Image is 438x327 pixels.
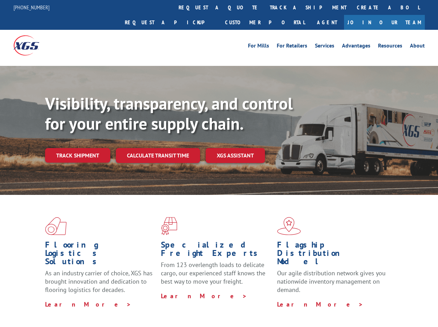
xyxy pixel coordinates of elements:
[45,148,110,163] a: Track shipment
[277,43,307,51] a: For Retailers
[220,15,310,30] a: Customer Portal
[45,300,131,308] a: Learn More >
[310,15,344,30] a: Agent
[248,43,269,51] a: For Mills
[344,15,425,30] a: Join Our Team
[342,43,370,51] a: Advantages
[45,269,153,294] span: As an industry carrier of choice, XGS has brought innovation and dedication to flooring logistics...
[45,93,293,134] b: Visibility, transparency, and control for your entire supply chain.
[120,15,220,30] a: Request a pickup
[161,241,272,261] h1: Specialized Freight Experts
[45,241,156,269] h1: Flooring Logistics Solutions
[277,300,363,308] a: Learn More >
[315,43,334,51] a: Services
[378,43,402,51] a: Resources
[116,148,200,163] a: Calculate transit time
[45,217,67,235] img: xgs-icon-total-supply-chain-intelligence-red
[14,4,50,11] a: [PHONE_NUMBER]
[277,241,388,269] h1: Flagship Distribution Model
[161,292,247,300] a: Learn More >
[277,269,386,294] span: Our agile distribution network gives you nationwide inventory management on demand.
[410,43,425,51] a: About
[161,217,177,235] img: xgs-icon-focused-on-flooring-red
[206,148,265,163] a: XGS ASSISTANT
[161,261,272,292] p: From 123 overlength loads to delicate cargo, our experienced staff knows the best way to move you...
[277,217,301,235] img: xgs-icon-flagship-distribution-model-red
